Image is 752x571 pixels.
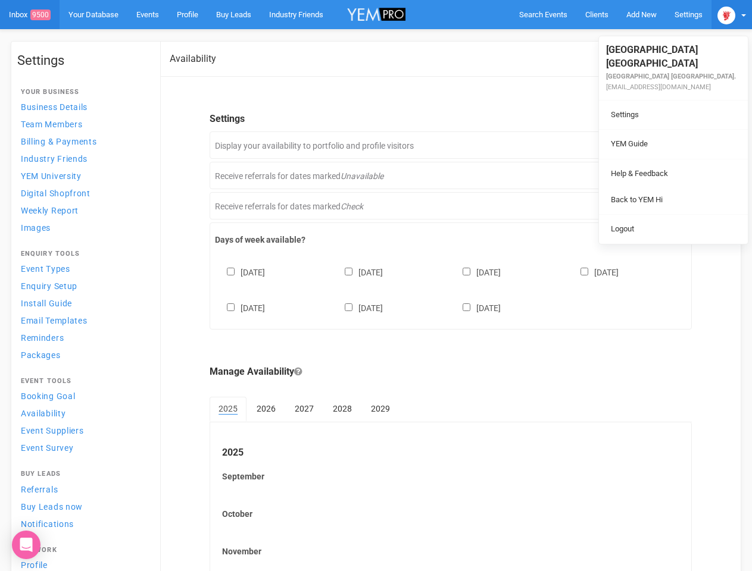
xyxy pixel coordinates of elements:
[286,397,323,421] a: 2027
[227,303,235,311] input: [DATE]
[21,519,74,529] span: Notifications
[17,481,148,497] a: Referrals
[21,391,75,401] span: Booking Goal
[21,206,79,215] span: Weekly Report
[21,470,145,478] h4: Buy Leads
[21,378,145,385] h4: Event Tools
[210,112,692,126] legend: Settings
[602,189,745,212] a: Back to YEM Hi
[21,171,82,181] span: YEM University
[222,508,679,520] label: October
[626,10,657,19] span: Add New
[222,446,679,460] legend: 2025
[463,303,470,311] input: [DATE]
[463,268,470,275] input: [DATE]
[21,120,82,129] span: Team Members
[17,330,148,346] a: Reminders
[17,388,148,404] a: Booking Goal
[451,301,501,314] label: [DATE]
[17,133,148,149] a: Billing & Payments
[215,265,265,278] label: [DATE]
[581,268,588,275] input: [DATE]
[215,301,265,314] label: [DATE]
[602,103,745,127] a: Settings
[606,83,711,91] small: [EMAIL_ADDRESS][DOMAIN_NAME]
[17,219,148,236] a: Images
[21,333,64,343] span: Reminders
[345,268,352,275] input: [DATE]
[21,409,65,418] span: Availability
[21,316,88,325] span: Email Templates
[17,261,148,277] a: Event Types
[222,545,679,557] label: November
[215,234,687,246] label: Days of week available?
[602,133,745,156] a: YEM Guide
[210,162,692,189] div: Receive referrals for dates marked
[606,73,736,80] small: [GEOGRAPHIC_DATA] [GEOGRAPHIC_DATA].
[345,303,352,311] input: [DATE]
[17,99,148,115] a: Business Details
[17,168,148,184] a: YEM University
[21,426,84,435] span: Event Suppliers
[17,54,148,68] h1: Settings
[21,89,145,96] h4: Your Business
[17,347,148,363] a: Packages
[17,116,148,132] a: Team Members
[30,10,51,20] span: 9500
[21,223,51,233] span: Images
[324,397,361,421] a: 2028
[227,268,235,275] input: [DATE]
[21,189,91,198] span: Digital Shopfront
[606,44,698,69] span: [GEOGRAPHIC_DATA] [GEOGRAPHIC_DATA]
[333,265,383,278] label: [DATE]
[333,301,383,314] label: [DATE]
[17,440,148,456] a: Event Survey
[21,350,61,360] span: Packages
[341,171,383,181] em: Unavailable
[21,281,77,291] span: Enquiry Setup
[17,185,148,201] a: Digital Shopfront
[17,150,148,167] a: Industry Friends
[21,250,145,258] h4: Enquiry Tools
[12,531,40,559] div: Open Intercom Messenger
[451,265,501,278] label: [DATE]
[602,162,745,186] a: Help & Feedback
[248,397,285,421] a: 2026
[17,405,148,421] a: Availability
[21,443,73,453] span: Event Survey
[341,202,363,211] em: Check
[210,192,692,219] div: Receive referrals for dates marked
[585,10,609,19] span: Clients
[519,10,567,19] span: Search Events
[717,7,735,24] img: open-uri20250107-2-1pbi2ie
[222,470,679,482] label: September
[17,295,148,311] a: Install Guide
[21,299,72,308] span: Install Guide
[362,397,399,421] a: 2029
[21,547,145,554] h4: Network
[170,54,216,64] h2: Availability
[21,264,70,274] span: Event Types
[17,312,148,328] a: Email Templates
[21,102,88,112] span: Business Details
[210,131,692,159] div: Display your availability to portfolio and profile visitors
[17,278,148,294] a: Enquiry Setup
[210,365,692,379] legend: Manage Availability
[17,498,148,514] a: Buy Leads now
[21,137,97,146] span: Billing & Payments
[17,516,148,532] a: Notifications
[602,218,745,241] a: Logout
[17,422,148,438] a: Event Suppliers
[569,265,619,278] label: [DATE]
[17,202,148,218] a: Weekly Report
[210,397,246,422] a: 2025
